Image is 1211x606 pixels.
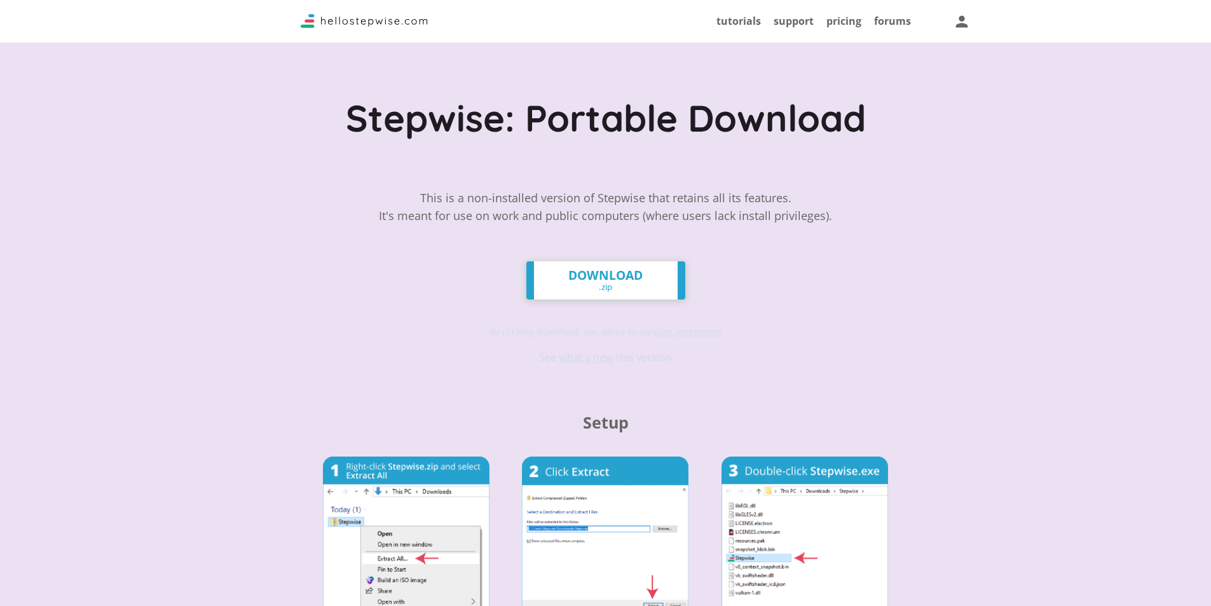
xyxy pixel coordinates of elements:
[301,14,428,28] img: Logo
[826,14,861,28] a: pricing
[346,101,866,145] h1: Stepwise: Portable Download
[489,314,722,326] a: By clicking download, you agree to ouruser agreement
[874,14,911,28] a: forums
[599,283,612,291] span: .zip
[539,341,672,351] div: See this version
[526,261,685,300] a: DOWNLOAD.zip
[301,17,428,31] a: Stepwise
[774,14,814,28] a: support
[559,339,613,353] a: what's new
[653,314,722,326] u: user agreement
[379,189,832,242] div: This is a non-installed version of Stepwise that retains all its features. It's meant for use on ...
[583,411,629,433] b: Setup
[716,14,761,28] a: tutorials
